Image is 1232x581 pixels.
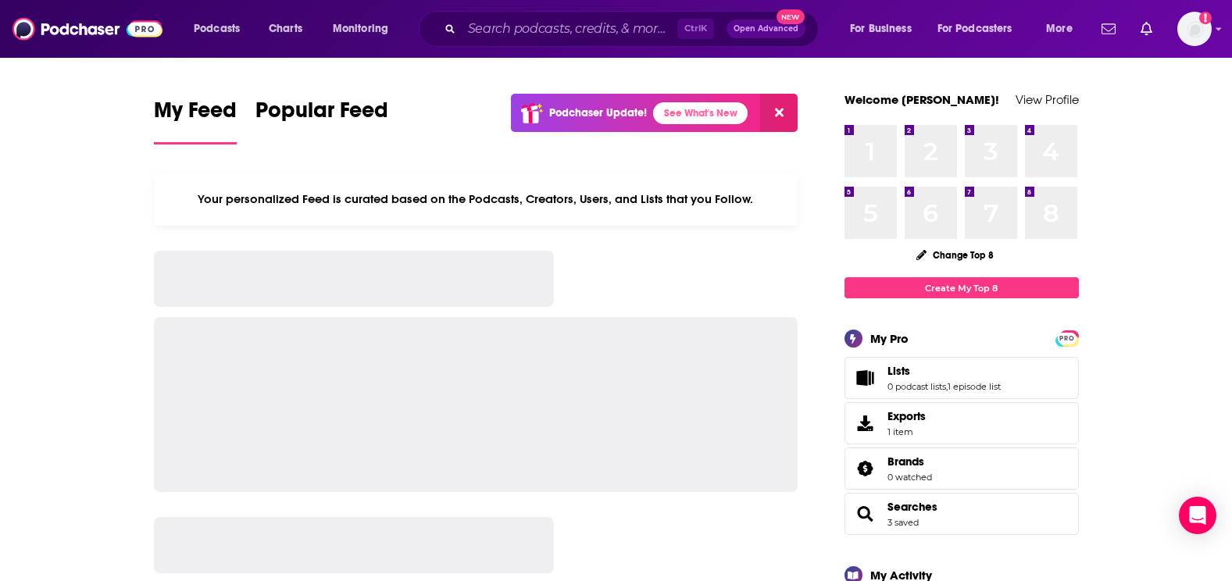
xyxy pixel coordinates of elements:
div: My Pro [870,331,909,346]
span: For Business [850,18,912,40]
a: PRO [1058,332,1077,344]
a: 3 saved [887,517,919,528]
a: Welcome [PERSON_NAME]! [845,92,999,107]
span: Lists [845,357,1079,399]
a: View Profile [1016,92,1079,107]
span: Exports [887,409,926,423]
span: For Podcasters [937,18,1012,40]
button: open menu [183,16,260,41]
span: Podcasts [194,18,240,40]
span: Exports [850,412,881,434]
a: My Feed [154,97,237,144]
span: New [777,9,805,24]
div: Your personalized Feed is curated based on the Podcasts, Creators, Users, and Lists that you Follow. [154,173,798,226]
span: Brands [845,447,1079,490]
a: Show notifications dropdown [1095,16,1122,42]
span: Popular Feed [255,97,388,133]
span: More [1046,18,1073,40]
button: Change Top 8 [907,245,1004,265]
button: open menu [322,16,409,41]
a: Lists [887,364,1001,378]
button: open menu [1035,16,1092,41]
a: Searches [850,503,881,525]
a: Lists [850,367,881,389]
span: , [946,381,948,392]
a: Brands [887,454,932,469]
a: See What's New [653,102,748,124]
span: My Feed [154,97,237,133]
button: Open AdvancedNew [727,20,805,38]
img: Podchaser - Follow, Share and Rate Podcasts [12,14,162,44]
a: Exports [845,402,1079,444]
a: Create My Top 8 [845,277,1079,298]
span: Charts [269,18,302,40]
a: Charts [259,16,312,41]
span: Brands [887,454,924,469]
a: 1 episode list [948,381,1001,392]
div: Search podcasts, credits, & more... [434,11,834,47]
a: Brands [850,458,881,479]
img: User Profile [1177,12,1212,46]
span: Monitoring [333,18,388,40]
button: open menu [927,16,1035,41]
svg: Add a profile image [1199,12,1212,24]
span: 1 item [887,426,926,437]
button: Show profile menu [1177,12,1212,46]
a: Searches [887,500,937,514]
span: Ctrl K [677,19,714,39]
a: 0 watched [887,472,932,483]
input: Search podcasts, credits, & more... [462,16,677,41]
span: Lists [887,364,910,378]
a: Popular Feed [255,97,388,144]
button: open menu [839,16,931,41]
span: Open Advanced [734,25,798,33]
p: Podchaser Update! [549,106,647,119]
span: Searches [845,493,1079,535]
a: Show notifications dropdown [1134,16,1159,42]
a: 0 podcast lists [887,381,946,392]
span: Logged in as veronica.smith [1177,12,1212,46]
span: PRO [1058,333,1077,344]
div: Open Intercom Messenger [1179,497,1216,534]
